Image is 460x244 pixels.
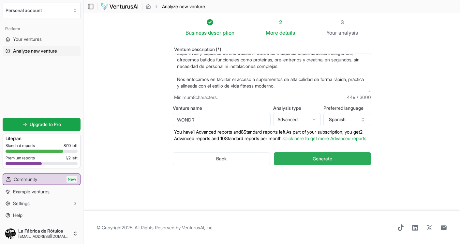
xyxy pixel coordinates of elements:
[273,106,321,110] label: Analysis type
[64,143,78,148] span: 8 / 10 left
[3,46,81,56] a: Analyze new venture
[3,174,80,185] a: CommunityNew
[347,94,371,101] span: 449 / 3000
[173,54,371,92] textarea: WONDR es una solución de nutrición automatizada diseñada para gimnasios, centros deportivos y esp...
[6,135,78,142] h3: Lite plan
[173,47,371,52] label: Venture description (*)
[6,143,35,148] span: Standard reports
[13,188,50,195] span: Example ventures
[3,24,81,34] div: Platform
[101,3,139,10] img: logo
[13,212,22,219] span: Help
[174,94,218,101] span: Minimum 8 characters.
[3,118,81,131] a: Upgrade to Pro
[274,152,371,165] button: Generate
[323,113,371,126] button: Spanish
[185,29,207,37] span: Business
[173,152,270,165] button: Back
[173,106,271,110] label: Venture name
[162,3,205,10] span: Analyze new venture
[313,155,332,162] span: Generate
[3,226,81,241] button: La Fábrica de Rótulos[EMAIL_ADDRESS][DOMAIN_NAME]
[96,224,213,231] span: © Copyright 2025 . All Rights Reserved by .
[3,34,81,44] a: Your ventures
[323,106,371,110] label: Preferred language
[326,18,358,26] div: 3
[13,200,30,207] span: Settings
[13,48,57,54] span: Analyze new venture
[18,228,70,234] span: La Fábrica de Rótulos
[173,129,371,142] p: You have 1 Advanced reports and 8 Standard reports left. As part of your subscription, y ou get 2...
[3,187,81,197] a: Example ventures
[266,18,295,26] div: 2
[326,29,337,37] span: Your
[13,36,42,42] span: Your ventures
[283,136,367,141] a: Click here to get more Advanced reports.
[67,176,77,183] span: New
[182,225,212,230] a: VenturusAI, Inc
[208,29,234,36] span: description
[338,29,358,36] span: analysis
[3,198,81,209] button: Settings
[3,210,81,220] a: Help
[66,155,78,161] span: 1 / 2 left
[30,121,61,128] span: Upgrade to Pro
[173,113,271,126] input: Optional venture name
[18,234,70,239] span: [EMAIL_ADDRESS][DOMAIN_NAME]
[5,228,16,239] img: ACg8ocLpVGY_CZecl7sgZw2S3-Fi2qbUh63FiK9OQSFsWm-2MrE2FtLQ=s96-c
[146,3,205,10] nav: breadcrumb
[6,155,35,161] span: Premium reports
[14,176,37,183] span: Community
[266,29,278,37] span: More
[279,29,295,36] span: details
[3,3,81,18] button: Select an organization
